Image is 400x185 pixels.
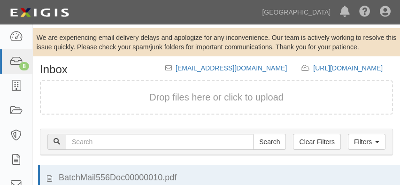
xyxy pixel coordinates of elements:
a: Filters [348,134,385,150]
div: BatchMail556Doc00000010.pdf [59,172,393,184]
h1: Inbox [40,63,68,76]
a: [URL][DOMAIN_NAME] [313,64,393,72]
div: 8 [19,62,29,70]
input: Search [66,134,254,150]
i: Help Center - Complianz [359,7,370,18]
a: [GEOGRAPHIC_DATA] [257,3,335,22]
img: logo-5460c22ac91f19d4615b14bd174203de0afe785f0fc80cf4dbbc73dc1793850b.png [7,4,72,21]
input: Search [253,134,286,150]
div: We are experiencing email delivery delays and apologize for any inconvenience. Our team is active... [33,33,400,52]
a: [EMAIL_ADDRESS][DOMAIN_NAME] [176,64,287,72]
button: Drop files here or click to upload [149,91,284,104]
a: Clear Filters [293,134,340,150]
